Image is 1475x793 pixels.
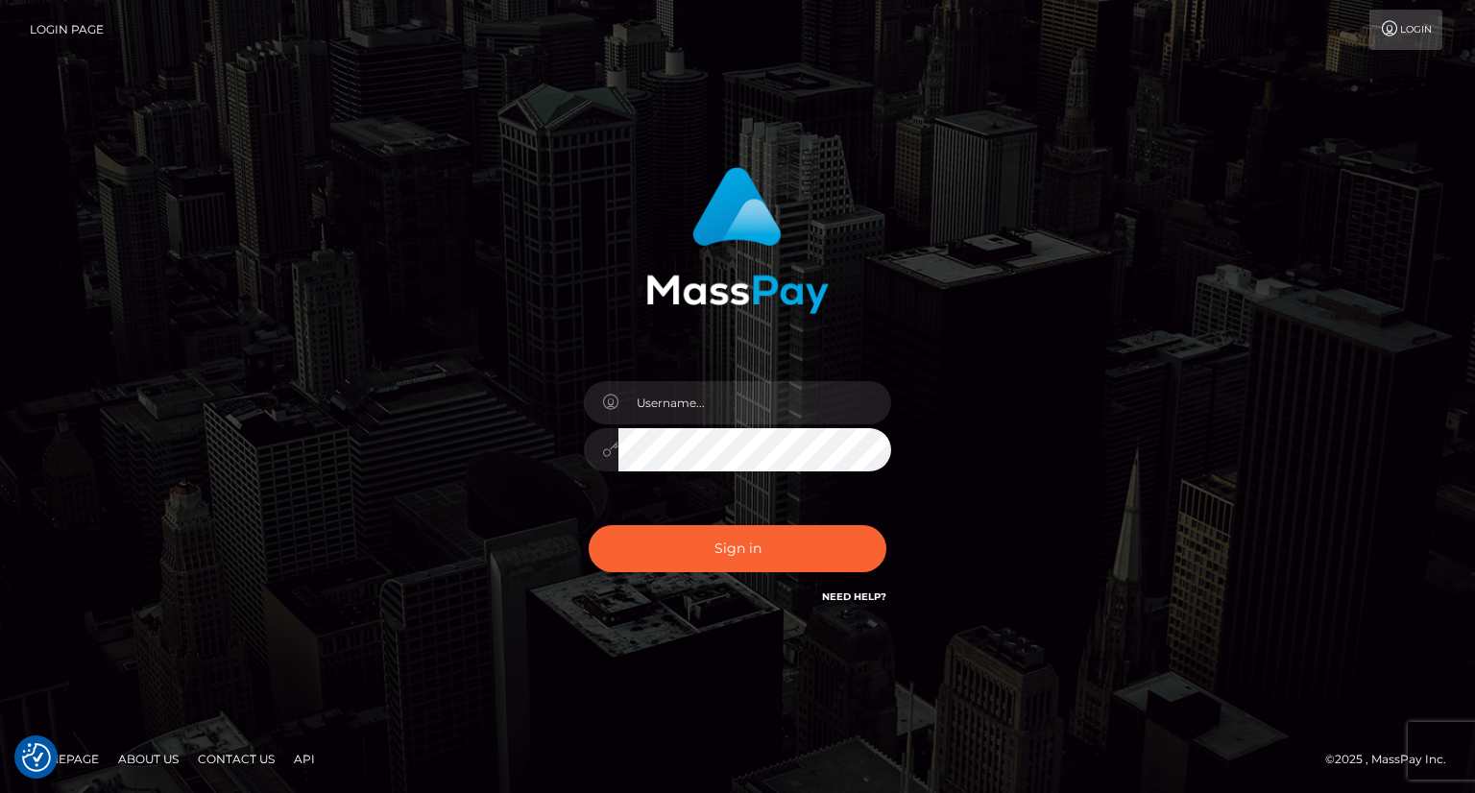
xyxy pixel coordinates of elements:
img: Revisit consent button [22,743,51,772]
a: Login [1369,10,1442,50]
img: MassPay Login [646,167,829,314]
a: Login Page [30,10,104,50]
button: Consent Preferences [22,743,51,772]
a: About Us [110,744,186,774]
div: © 2025 , MassPay Inc. [1325,749,1461,770]
button: Sign in [589,525,886,572]
a: Need Help? [822,590,886,603]
a: Contact Us [190,744,282,774]
a: API [286,744,323,774]
input: Username... [618,381,891,424]
a: Homepage [21,744,107,774]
